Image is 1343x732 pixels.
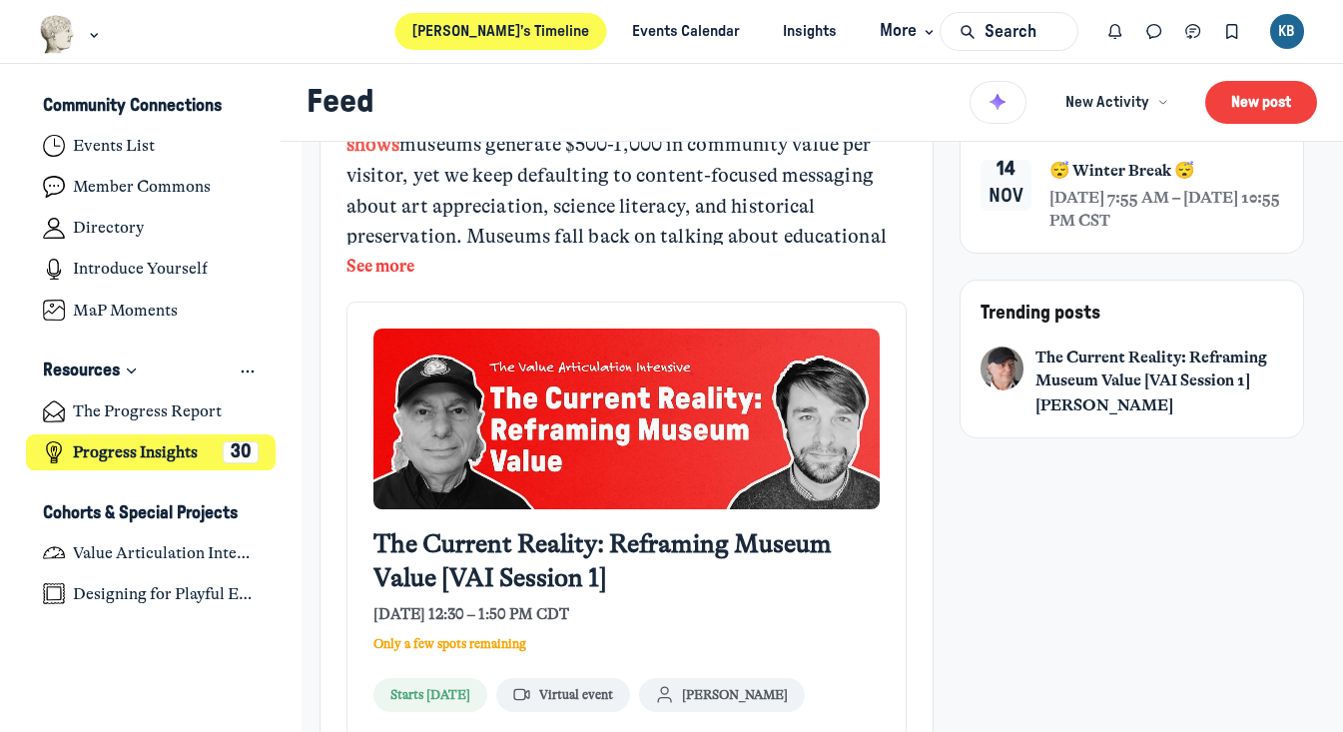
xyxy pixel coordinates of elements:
[1205,81,1317,124] button: New post
[863,13,948,50] button: More
[1035,347,1283,392] a: The Current Reality: Reframing Museum Value [VAI Session 1]
[970,76,1026,128] button: Summarize
[1049,187,1284,233] span: [DATE] 7:55 AM – [DATE] 10:55 PM CST
[395,13,607,50] a: [PERSON_NAME]’s Timeline
[766,13,855,50] a: Insights
[73,543,259,563] h4: Value Articulation Intensive (Cultural Leadership Lab)
[682,686,788,703] span: [PERSON_NAME]
[1065,92,1149,114] span: New Activity
[26,392,277,429] a: The Progress Report
[73,301,178,321] h4: MaP Moments
[26,575,277,612] a: Designing for Playful Engagement
[1049,160,1194,183] span: 😴 Winter Break 😴
[307,83,953,122] h1: Feed
[373,604,569,626] span: [DATE] 12:30 – 1:50 PM CDT
[43,361,120,382] h3: Resources
[26,292,277,329] a: MaP Moments
[26,169,277,206] a: Member Commons
[1212,12,1251,51] button: Bookmarks
[1096,12,1135,51] button: Notifications
[26,90,277,124] button: Community ConnectionsCollapse space
[26,496,277,530] button: Cohorts & Special ProjectsCollapse space
[26,128,277,165] a: Events List
[73,401,222,421] h4: The Progress Report
[26,251,277,288] a: Introduce Yourself
[981,347,1023,389] a: View user profile
[223,441,259,463] div: 30
[1035,394,1283,417] a: View user profile
[1174,12,1213,51] button: Chat threads
[880,18,939,45] span: More
[539,686,613,703] span: Virtual event
[373,527,880,596] a: The Current Reality: Reframing Museum Value [VAI Session 1]
[1270,14,1305,49] div: KB
[1052,83,1180,122] button: New Activity
[940,12,1077,51] button: Search
[73,584,259,604] h4: Designing for Playful Engagement
[981,301,1100,328] h4: Trending posts
[373,626,880,652] div: Only a few spots remaining
[73,259,208,279] h4: Introduce Yourself
[26,355,277,389] button: ResourcesCollapse space
[39,15,76,54] img: Museums as Progress logo
[970,81,1026,125] button: Summarize
[1049,160,1284,233] a: 😴 Winter Break 😴[DATE] 7:55 AM – [DATE] 10:55 PM CST
[26,534,277,571] a: Value Articulation Intensive (Cultural Leadership Lab)
[281,64,1343,142] header: Page Header
[121,361,143,382] div: Collapse space
[1135,12,1174,51] button: Direct messages
[989,181,1023,212] div: Nov
[73,136,155,156] h4: Events List
[346,38,907,376] div: Many museum leaders retreat to familiar territory when talking about their institution’s value, e...
[43,503,238,524] h3: Cohorts & Special Projects
[615,13,758,50] a: Events Calendar
[26,210,277,247] a: Directory
[390,686,470,703] span: Starts [DATE]
[26,434,277,471] a: Progress Insights30
[997,159,1015,181] div: 14
[73,218,144,238] h4: Directory
[1270,14,1305,49] button: User menu options
[346,254,414,280] button: See more
[39,13,104,56] button: Museums as Progress logo
[73,442,198,462] h4: Progress Insights
[238,361,260,382] button: View space group options
[73,177,211,197] h4: Member Commons
[373,329,880,509] img: post cover image
[43,96,222,117] h3: Community Connections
